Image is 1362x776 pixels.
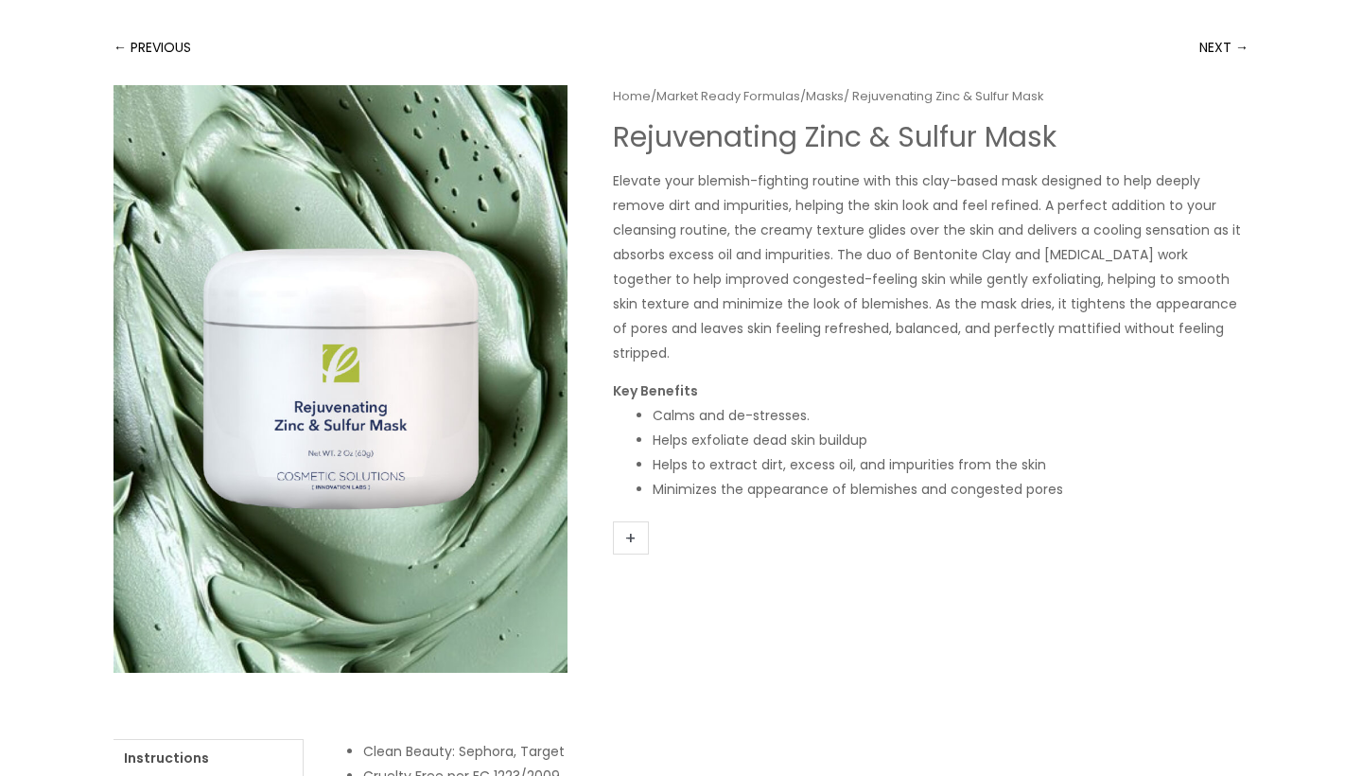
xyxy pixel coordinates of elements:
[653,477,1248,502] li: Minimizes the appearance of blemishes and congested pores
[113,28,191,66] a: ← PREVIOUS
[653,452,1248,477] li: Helps to extract dirt, excess oil, and impurities from the skin
[653,403,1248,428] li: Calms and de-stresses.
[363,739,1229,764] li: Clean Beauty: Sephora, Target
[806,87,844,105] a: Masks
[613,87,651,105] a: Home
[613,381,698,400] strong: Key Benefits
[1199,28,1248,66] a: NEXT →
[653,428,1248,452] li: Helps exfoliate dead skin buildup
[113,85,567,672] img: Rejuvenating Zinc & Sulfur ​Mask
[613,521,649,555] a: +
[656,87,800,105] a: Market Ready Formulas
[613,168,1248,365] p: Elevate your blemish-fighting routine with this clay-based mask designed to help deeply remove di...
[613,120,1248,154] h1: Rejuvenating Zinc & Sulfur ​Mask
[613,85,1248,108] nav: Breadcrumb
